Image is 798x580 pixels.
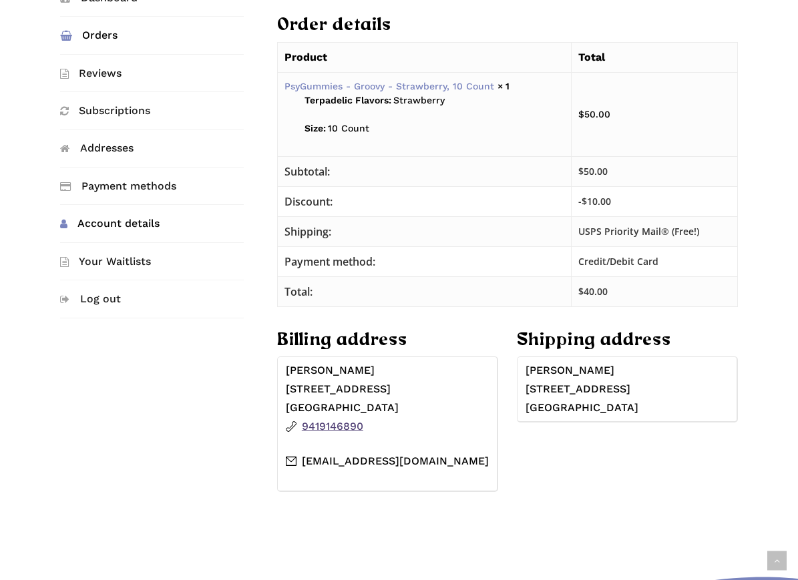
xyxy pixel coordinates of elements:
[572,186,738,216] td: -
[60,168,244,204] a: Payment methods
[277,42,572,72] th: Product
[305,93,565,121] p: Strawberry
[582,195,587,208] span: $
[497,81,510,91] strong: × 1
[572,216,738,246] td: USPS Priority Mail® (Free!)
[572,246,738,276] td: Credit/Debit Card
[277,356,498,492] address: [PERSON_NAME] [STREET_ADDRESS] [GEOGRAPHIC_DATA]
[578,285,584,298] span: $
[277,328,498,352] h2: Billing address
[277,186,572,216] th: Discount:
[284,81,494,91] a: PsyGummies - Groovy - Strawberry, 10 Count
[60,280,244,317] a: Log out
[517,356,738,422] address: [PERSON_NAME] [STREET_ADDRESS] [GEOGRAPHIC_DATA]
[277,156,572,186] th: Subtotal:
[305,121,565,150] p: 10 Count
[582,195,611,208] span: 10.00
[578,165,608,178] span: 50.00
[767,551,787,571] a: Back to top
[60,17,244,53] a: Orders
[302,420,363,432] a: 9419146890
[277,276,572,306] th: Total:
[305,93,391,107] strong: Terpadelic Flavors:
[572,42,738,72] th: Total
[277,13,738,37] h2: Order details
[305,121,326,135] strong: Size:
[60,92,244,129] a: Subscriptions
[277,216,572,246] th: Shipping:
[578,109,610,119] bdi: 50.00
[60,205,244,242] a: Account details
[277,246,572,276] th: Payment method:
[578,285,608,298] span: 40.00
[60,130,244,167] a: Addresses
[60,55,244,91] a: Reviews
[60,243,244,280] a: Your Waitlists
[517,328,738,352] h2: Shipping address
[578,109,584,119] span: $
[286,452,489,487] p: [EMAIL_ADDRESS][DOMAIN_NAME]
[578,165,584,178] span: $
